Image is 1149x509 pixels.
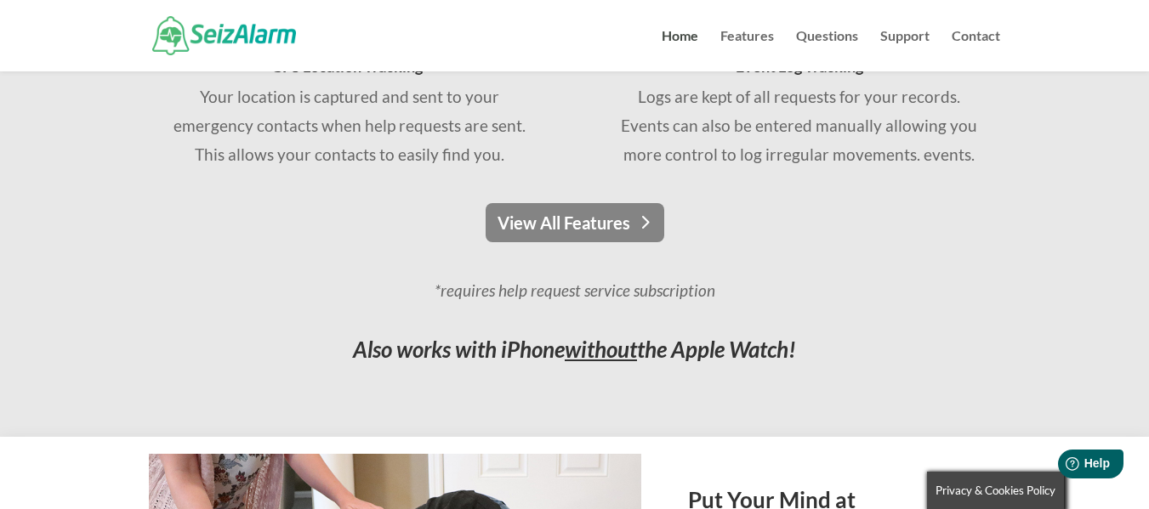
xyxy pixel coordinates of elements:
span: Privacy & Cookies Policy [936,484,1055,497]
div: Your location is captured and sent to your emergency contacts when help requests are sent. This a... [168,82,532,170]
a: Home [662,30,698,71]
a: View All Features [486,203,664,242]
a: Questions [796,30,858,71]
span: without [565,336,637,363]
em: Also works with iPhone the Apple Watch! [353,336,796,363]
img: SeizAlarm [152,16,296,54]
em: *requires help request service subscription [435,280,715,300]
p: Logs are kept of all requests for your records. Events can also be entered manually allowing you ... [617,82,981,170]
a: Features [720,30,774,71]
iframe: Help widget launcher [998,443,1130,490]
a: Support [880,30,930,71]
a: Contact [952,30,1000,71]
